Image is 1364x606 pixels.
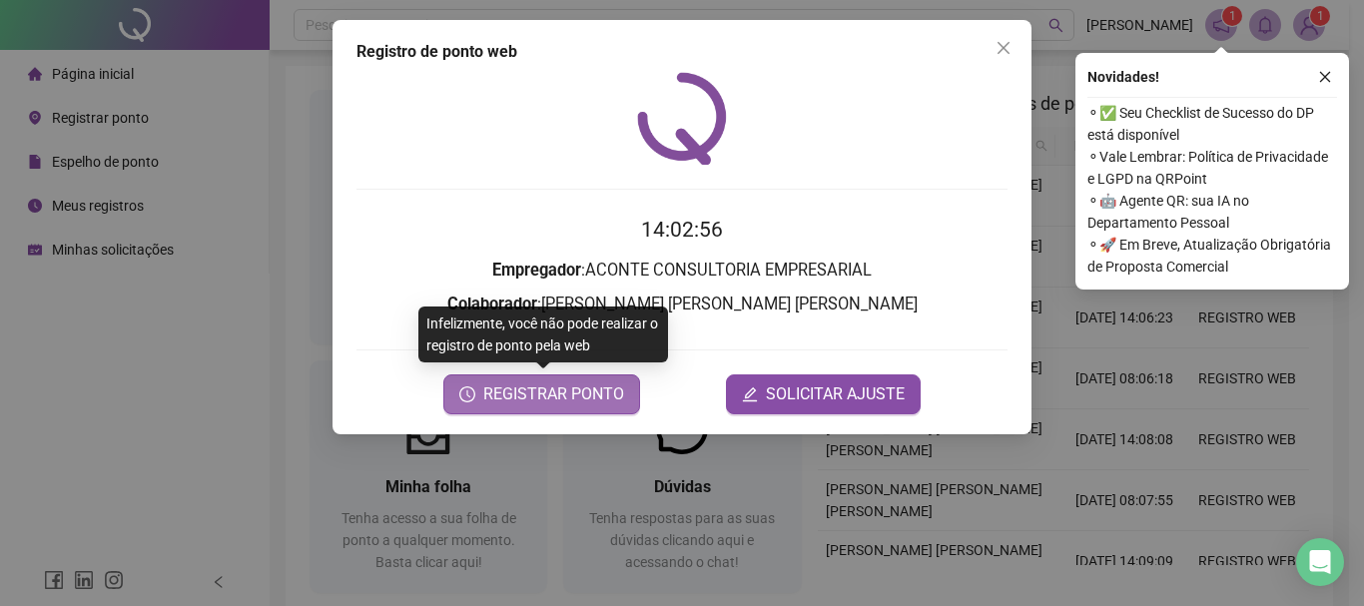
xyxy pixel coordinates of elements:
span: edit [742,386,758,402]
h3: : ACONTE CONSULTORIA EMPRESARIAL [356,258,1008,284]
strong: Colaborador [447,295,537,313]
span: close [1318,70,1332,84]
button: Close [988,32,1020,64]
button: REGISTRAR PONTO [443,374,640,414]
span: ⚬ ✅ Seu Checklist de Sucesso do DP está disponível [1087,102,1337,146]
span: Novidades ! [1087,66,1159,88]
img: QRPoint [637,72,727,165]
div: Registro de ponto web [356,40,1008,64]
div: Open Intercom Messenger [1296,538,1344,586]
span: ⚬ 🤖 Agente QR: sua IA no Departamento Pessoal [1087,190,1337,234]
button: editSOLICITAR AJUSTE [726,374,921,414]
strong: Empregador [492,261,581,280]
span: REGISTRAR PONTO [483,382,624,406]
span: SOLICITAR AJUSTE [766,382,905,406]
span: ⚬ 🚀 Em Breve, Atualização Obrigatória de Proposta Comercial [1087,234,1337,278]
span: clock-circle [459,386,475,402]
span: ⚬ Vale Lembrar: Política de Privacidade e LGPD na QRPoint [1087,146,1337,190]
time: 14:02:56 [641,218,723,242]
h3: : [PERSON_NAME] [PERSON_NAME] [PERSON_NAME] [356,292,1008,317]
div: Infelizmente, você não pode realizar o registro de ponto pela web [418,306,668,362]
span: close [996,40,1012,56]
